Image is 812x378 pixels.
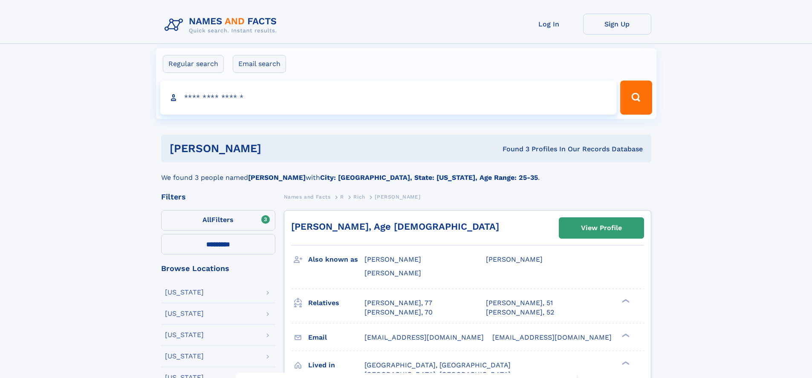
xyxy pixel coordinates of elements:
div: [US_STATE] [165,289,204,296]
a: [PERSON_NAME], 70 [364,308,433,317]
span: [GEOGRAPHIC_DATA], [GEOGRAPHIC_DATA] [364,361,511,369]
span: Rich [353,194,365,200]
h3: Lived in [308,358,364,372]
a: Log In [515,14,583,35]
h3: Relatives [308,296,364,310]
h1: [PERSON_NAME] [170,143,382,154]
span: [PERSON_NAME] [364,269,421,277]
div: We found 3 people named with . [161,162,651,183]
span: [PERSON_NAME] [486,255,543,263]
a: Names and Facts [284,191,331,202]
label: Email search [233,55,286,73]
div: Browse Locations [161,265,275,272]
h3: Also known as [308,252,364,267]
div: [US_STATE] [165,310,204,317]
label: Filters [161,210,275,231]
b: [PERSON_NAME] [248,173,306,182]
div: ❯ [620,298,630,303]
span: [PERSON_NAME] [364,255,421,263]
div: [US_STATE] [165,353,204,360]
div: ❯ [620,332,630,338]
span: [EMAIL_ADDRESS][DOMAIN_NAME] [364,333,484,341]
div: [US_STATE] [165,332,204,338]
a: [PERSON_NAME], Age [DEMOGRAPHIC_DATA] [291,221,499,232]
div: Filters [161,193,275,201]
span: [EMAIL_ADDRESS][DOMAIN_NAME] [492,333,612,341]
span: [PERSON_NAME] [375,194,420,200]
div: View Profile [581,218,622,238]
div: Found 3 Profiles In Our Records Database [382,144,643,154]
input: search input [160,81,617,115]
b: City: [GEOGRAPHIC_DATA], State: [US_STATE], Age Range: 25-35 [320,173,538,182]
a: R [340,191,344,202]
h3: Email [308,330,364,345]
span: All [202,216,211,224]
button: Search Button [620,81,652,115]
img: Logo Names and Facts [161,14,284,37]
a: View Profile [559,218,644,238]
a: [PERSON_NAME], 51 [486,298,553,308]
a: [PERSON_NAME], 77 [364,298,432,308]
label: Regular search [163,55,224,73]
span: R [340,194,344,200]
a: Rich [353,191,365,202]
a: [PERSON_NAME], 52 [486,308,554,317]
div: ❯ [620,360,630,366]
a: Sign Up [583,14,651,35]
